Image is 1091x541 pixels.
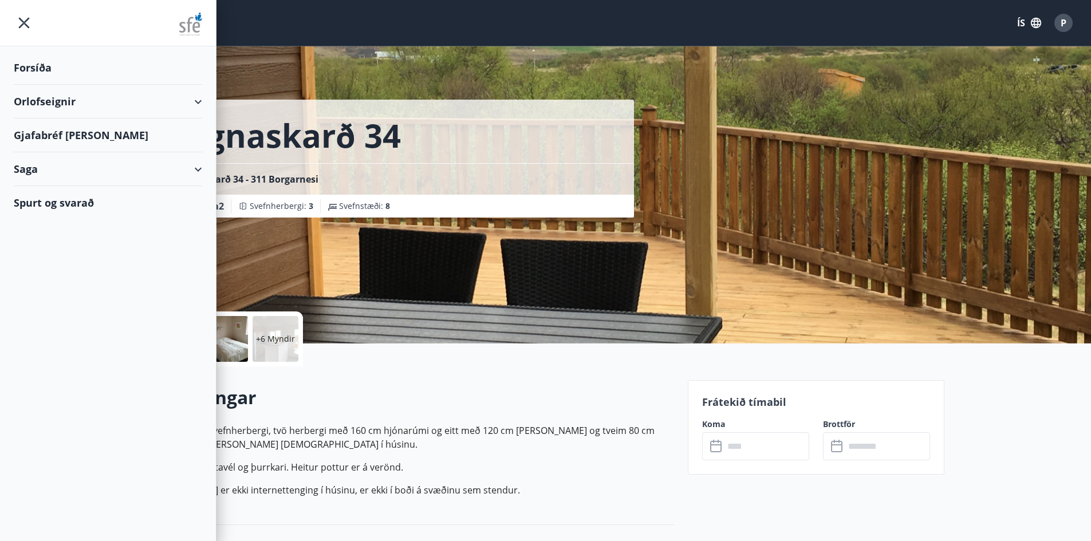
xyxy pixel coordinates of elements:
[179,13,202,35] img: union_logo
[823,418,930,430] label: Brottför
[14,119,202,152] div: Gjafabréf [PERSON_NAME]
[147,424,674,451] p: Í húsinu eru 3 svefnherbergi, tvö herbergi með 160 cm hjónarúmi og eitt með 120 cm [PERSON_NAME] ...
[147,460,674,474] p: Í húsinu er þvottavél og þurrkari. Heitur pottur er á verönd.
[256,333,295,345] p: +6 Myndir
[1050,9,1077,37] button: P
[385,200,390,211] span: 8
[14,152,202,186] div: Saga
[1011,13,1047,33] button: ÍS
[175,173,318,185] span: Svignaskarð 34 - 311 Borgarnesi
[702,394,930,409] p: Frátekið tímabil
[14,186,202,219] div: Spurt og svarað
[147,385,674,410] h2: Upplýsingar
[339,200,390,212] span: Svefnstæði :
[147,483,674,497] p: [PERSON_NAME] er ekki internettenging í húsinu, er ekki í boði á svæðinu sem stendur.
[1061,17,1066,29] span: P
[702,418,809,430] label: Koma
[309,200,313,211] span: 3
[14,51,202,85] div: Forsíða
[161,113,401,157] h1: Svignaskarð 34
[250,200,313,212] span: Svefnherbergi :
[14,13,34,33] button: menu
[14,85,202,119] div: Orlofseignir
